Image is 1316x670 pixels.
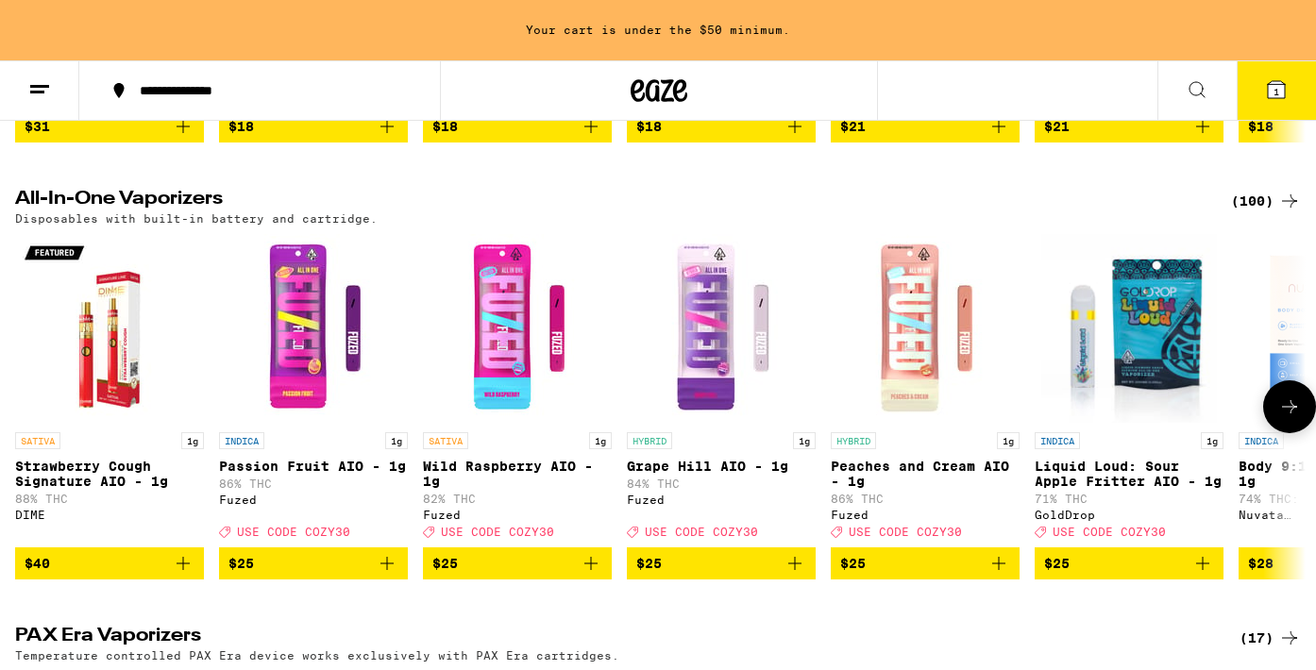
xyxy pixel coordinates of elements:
div: GoldDrop [1035,509,1223,521]
button: Add to bag [423,547,612,579]
span: $28 [1248,556,1274,571]
p: SATIVA [423,432,468,449]
span: $25 [840,556,866,571]
p: 86% THC [219,477,408,490]
button: Add to bag [831,110,1020,142]
p: Grape Hill AIO - 1g [627,459,816,474]
p: 88% THC [15,493,204,505]
button: Add to bag [1035,110,1223,142]
img: Fuzed - Peaches and Cream AIO - 1g [831,234,1020,423]
a: (100) [1231,190,1301,212]
p: 1g [181,432,204,449]
p: Liquid Loud: Sour Apple Fritter AIO - 1g [1035,459,1223,489]
p: 82% THC [423,493,612,505]
span: $18 [1248,119,1274,134]
span: USE CODE COZY30 [441,526,554,538]
img: Fuzed - Wild Raspberry AIO - 1g [423,234,612,423]
div: Fuzed [627,494,816,506]
p: Wild Raspberry AIO - 1g [423,459,612,489]
div: Fuzed [219,494,408,506]
span: $25 [432,556,458,571]
a: Open page for Grape Hill AIO - 1g from Fuzed [627,234,816,547]
span: $18 [228,119,254,134]
button: Add to bag [627,110,816,142]
span: $25 [636,556,662,571]
img: Fuzed - Passion Fruit AIO - 1g [219,234,408,423]
img: Fuzed - Grape Hill AIO - 1g [627,234,816,423]
a: Open page for Strawberry Cough Signature AIO - 1g from DIME [15,234,204,547]
p: INDICA [1035,432,1080,449]
button: Add to bag [423,110,612,142]
span: Hi. Need any help? [11,13,136,28]
p: 1g [589,432,612,449]
p: 1g [793,432,816,449]
span: $40 [25,556,50,571]
div: Fuzed [423,509,612,521]
span: $25 [228,556,254,571]
div: Fuzed [831,509,1020,521]
p: 71% THC [1035,493,1223,505]
a: Open page for Peaches and Cream AIO - 1g from Fuzed [831,234,1020,547]
button: Add to bag [1035,547,1223,579]
span: 1 [1274,86,1279,97]
span: $18 [636,119,662,134]
p: 1g [1201,432,1223,449]
img: GoldDrop - Liquid Loud: Sour Apple Fritter AIO - 1g [1041,234,1216,423]
span: $25 [1044,556,1070,571]
button: Add to bag [831,547,1020,579]
p: 86% THC [831,493,1020,505]
p: Peaches and Cream AIO - 1g [831,459,1020,489]
p: HYBRID [627,432,672,449]
h2: PAX Era Vaporizers [15,627,1208,649]
p: HYBRID [831,432,876,449]
a: (17) [1240,627,1301,649]
p: 1g [997,432,1020,449]
p: Passion Fruit AIO - 1g [219,459,408,474]
span: $21 [840,119,866,134]
p: 1g [385,432,408,449]
p: Disposables with built-in battery and cartridge. [15,212,378,225]
button: Add to bag [627,547,816,579]
span: $31 [25,119,50,134]
a: Open page for Liquid Loud: Sour Apple Fritter AIO - 1g from GoldDrop [1035,234,1223,547]
span: USE CODE COZY30 [645,526,758,538]
button: Add to bag [15,110,204,142]
p: 84% THC [627,477,816,490]
p: INDICA [219,432,264,449]
h2: All-In-One Vaporizers [15,190,1208,212]
a: Open page for Wild Raspberry AIO - 1g from Fuzed [423,234,612,547]
span: USE CODE COZY30 [237,526,350,538]
div: DIME [15,509,204,521]
button: Add to bag [219,547,408,579]
span: $21 [1044,119,1070,134]
span: USE CODE COZY30 [1053,526,1166,538]
p: INDICA [1239,432,1284,449]
button: Redirect to URL [1,1,1031,137]
button: 1 [1237,61,1316,120]
span: $18 [432,119,458,134]
p: SATIVA [15,432,60,449]
span: USE CODE COZY30 [849,526,962,538]
p: Strawberry Cough Signature AIO - 1g [15,459,204,489]
button: Add to bag [219,110,408,142]
p: Temperature controlled PAX Era device works exclusively with PAX Era cartridges. [15,649,619,662]
button: Add to bag [15,547,204,579]
img: DIME - Strawberry Cough Signature AIO - 1g [15,234,204,423]
a: Open page for Passion Fruit AIO - 1g from Fuzed [219,234,408,547]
